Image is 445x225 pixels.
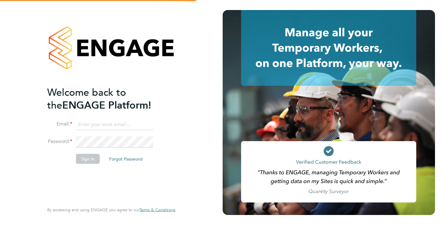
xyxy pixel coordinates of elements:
[47,86,169,111] h2: ENGAGE Platform!
[47,86,126,111] span: Welcome back to the
[47,121,72,127] label: Email
[47,138,72,145] label: Password
[104,154,148,164] button: Forgot Password
[76,119,153,130] input: Enter your work email...
[76,154,100,164] button: Sign In
[139,207,175,212] a: Terms & Conditions
[47,207,175,212] span: By accessing and using ENGAGE you agree to our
